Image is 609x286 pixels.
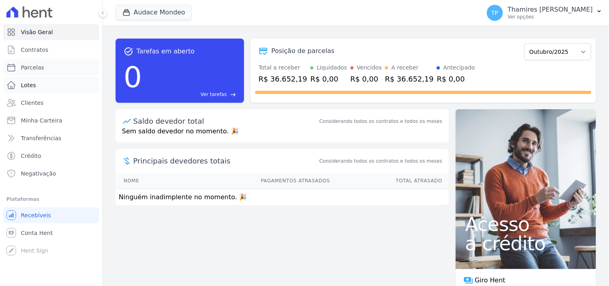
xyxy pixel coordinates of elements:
p: Sem saldo devedor no momento. 🎉 [116,127,449,143]
div: Considerando todos os contratos e todos os meses [320,118,442,125]
span: Tarefas em aberto [136,47,195,56]
div: R$ 36.652,19 [259,74,307,84]
div: Posição de parcelas [271,46,335,56]
div: Vencidos [357,63,382,72]
span: Visão Geral [21,28,53,36]
div: Plataformas [6,194,96,204]
div: R$ 0,00 [350,74,382,84]
div: R$ 0,00 [437,74,475,84]
div: R$ 0,00 [310,74,347,84]
a: Negativação [3,165,99,182]
span: Giro Hent [475,276,505,285]
span: Contratos [21,46,48,54]
a: Lotes [3,77,99,93]
a: Minha Carteira [3,112,99,129]
div: Liquidados [317,63,347,72]
span: east [230,92,236,98]
a: Clientes [3,95,99,111]
a: Crédito [3,148,99,164]
div: Antecipado [443,63,475,72]
a: Transferências [3,130,99,146]
a: Conta Hent [3,225,99,241]
span: Parcelas [21,63,44,71]
th: Nome [116,173,175,189]
div: R$ 36.652,19 [385,74,434,84]
div: 0 [124,56,142,98]
p: Ver opções [508,14,593,20]
div: Saldo devedor total [133,116,318,127]
span: Conta Hent [21,229,53,237]
span: TP [491,10,498,16]
span: Considerando todos os contratos e todos os meses [320,157,442,165]
th: Total Atrasado [330,173,449,189]
th: Pagamentos Atrasados [175,173,330,189]
p: Thamires [PERSON_NAME] [508,6,593,14]
span: Lotes [21,81,36,89]
a: Parcelas [3,59,99,76]
td: Ninguém inadimplente no momento. 🎉 [116,189,449,206]
span: Clientes [21,99,43,107]
span: task_alt [124,47,133,56]
span: a crédito [465,234,587,253]
a: Contratos [3,42,99,58]
button: Audace Mondeo [116,5,192,20]
div: Total a receber [259,63,307,72]
span: Minha Carteira [21,116,62,125]
button: TP Thamires [PERSON_NAME] Ver opções [481,2,609,24]
span: Principais devedores totais [133,155,318,166]
span: Acesso [465,214,587,234]
div: A receber [391,63,419,72]
span: Ver tarefas [201,91,227,98]
span: Crédito [21,152,41,160]
a: Ver tarefas east [145,91,236,98]
span: Transferências [21,134,61,142]
span: Negativação [21,170,56,178]
span: Recebíveis [21,211,51,219]
a: Recebíveis [3,207,99,223]
a: Visão Geral [3,24,99,40]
